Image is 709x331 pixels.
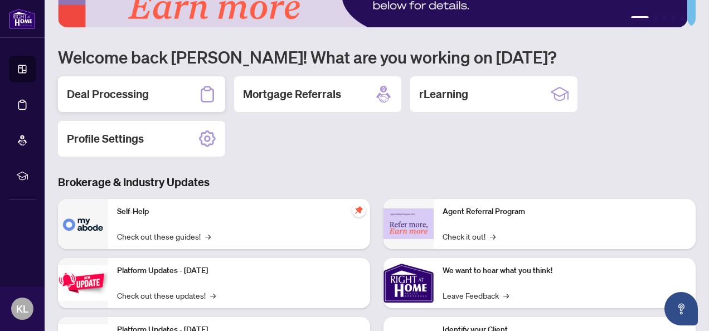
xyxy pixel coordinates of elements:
img: Agent Referral Program [383,208,434,239]
img: We want to hear what you think! [383,258,434,308]
h1: Welcome back [PERSON_NAME]! What are you working on [DATE]? [58,46,696,67]
h2: rLearning [419,86,468,102]
span: KL [16,301,28,317]
h3: Brokerage & Industry Updates [58,174,696,190]
span: → [205,230,211,242]
img: Self-Help [58,199,108,249]
button: Open asap [664,292,698,325]
img: logo [9,8,36,29]
img: Platform Updates - July 21, 2025 [58,265,108,300]
button: 3 [662,16,667,21]
a: Check out these updates!→ [117,289,216,301]
span: → [503,289,509,301]
p: Self-Help [117,206,361,218]
a: Check it out!→ [443,230,496,242]
button: 2 [653,16,658,21]
button: 4 [671,16,676,21]
button: 5 [680,16,684,21]
a: Check out these guides!→ [117,230,211,242]
span: → [490,230,496,242]
span: pushpin [352,203,366,217]
a: Leave Feedback→ [443,289,509,301]
p: Platform Updates - [DATE] [117,265,361,277]
h2: Mortgage Referrals [243,86,341,102]
h2: Profile Settings [67,131,144,147]
button: 1 [631,16,649,21]
h2: Deal Processing [67,86,149,102]
p: We want to hear what you think! [443,265,687,277]
p: Agent Referral Program [443,206,687,218]
span: → [210,289,216,301]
